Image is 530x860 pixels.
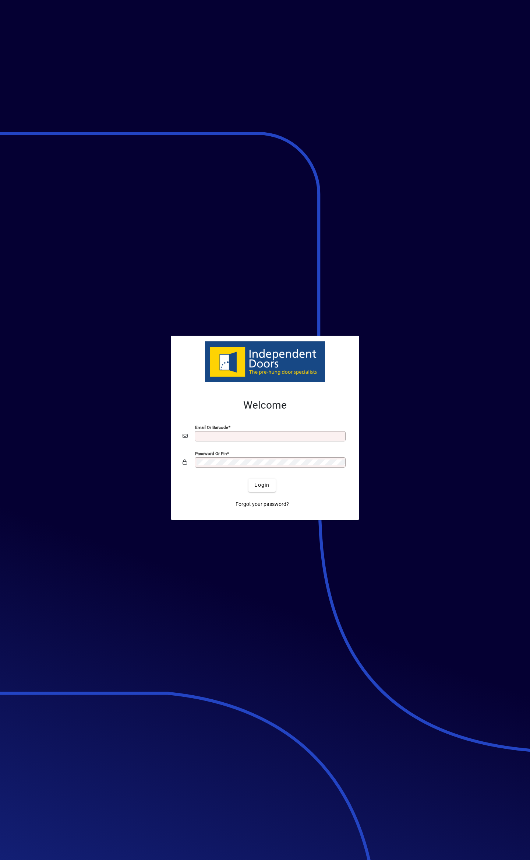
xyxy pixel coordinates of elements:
[233,498,292,511] a: Forgot your password?
[195,424,228,430] mat-label: Email or Barcode
[195,451,227,456] mat-label: Password or Pin
[183,399,347,412] h2: Welcome
[236,500,289,508] span: Forgot your password?
[254,481,269,489] span: Login
[248,479,275,492] button: Login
